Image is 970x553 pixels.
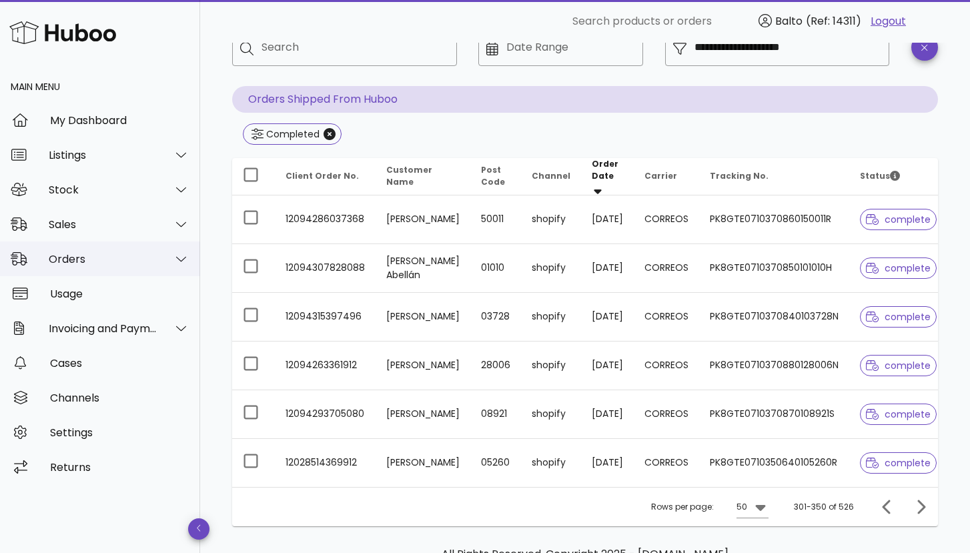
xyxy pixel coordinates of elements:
[581,390,634,439] td: [DATE]
[376,439,470,487] td: [PERSON_NAME]
[376,244,470,293] td: [PERSON_NAME] Abellán
[275,244,376,293] td: 12094307828088
[581,342,634,390] td: [DATE]
[775,13,803,29] span: Balto
[699,390,849,439] td: PK8GTE0710370870108921S
[737,496,769,518] div: 50Rows per page:
[581,158,634,195] th: Order Date: Sorted descending. Activate to remove sorting.
[521,293,581,342] td: shopify
[866,312,931,322] span: complete
[866,410,931,419] span: complete
[50,461,189,474] div: Returns
[376,390,470,439] td: [PERSON_NAME]
[386,164,432,187] span: Customer Name
[699,195,849,244] td: PK8GTE0710370860150011R
[49,149,157,161] div: Listings
[866,263,931,273] span: complete
[275,390,376,439] td: 12094293705080
[521,158,581,195] th: Channel
[651,488,769,526] div: Rows per page:
[634,293,699,342] td: CORREOS
[849,158,947,195] th: Status
[470,158,521,195] th: Post Code
[871,13,906,29] a: Logout
[634,195,699,244] td: CORREOS
[699,293,849,342] td: PK8GTE0710370840103728N
[470,390,521,439] td: 08921
[909,495,933,519] button: Next page
[9,18,116,47] img: Huboo Logo
[875,495,899,519] button: Previous page
[521,342,581,390] td: shopify
[521,244,581,293] td: shopify
[866,215,931,224] span: complete
[275,158,376,195] th: Client Order No.
[50,288,189,300] div: Usage
[275,195,376,244] td: 12094286037368
[634,439,699,487] td: CORREOS
[286,170,359,181] span: Client Order No.
[470,195,521,244] td: 50011
[275,293,376,342] td: 12094315397496
[699,342,849,390] td: PK8GTE0710370880128006N
[866,361,931,370] span: complete
[275,439,376,487] td: 12028514369912
[644,170,677,181] span: Carrier
[634,342,699,390] td: CORREOS
[592,158,618,181] span: Order Date
[50,357,189,370] div: Cases
[699,439,849,487] td: PK8GTE0710350640105260R
[470,293,521,342] td: 03728
[324,128,336,140] button: Close
[532,170,570,181] span: Channel
[49,218,157,231] div: Sales
[264,127,320,141] div: Completed
[581,293,634,342] td: [DATE]
[521,439,581,487] td: shopify
[521,195,581,244] td: shopify
[634,244,699,293] td: CORREOS
[470,244,521,293] td: 01010
[50,426,189,439] div: Settings
[860,170,900,181] span: Status
[470,342,521,390] td: 28006
[50,114,189,127] div: My Dashboard
[699,244,849,293] td: PK8GTE0710370850101010H
[232,86,938,113] p: Orders Shipped From Huboo
[376,195,470,244] td: [PERSON_NAME]
[275,342,376,390] td: 12094263361912
[866,458,931,468] span: complete
[50,392,189,404] div: Channels
[481,164,505,187] span: Post Code
[581,439,634,487] td: [DATE]
[521,390,581,439] td: shopify
[634,390,699,439] td: CORREOS
[470,439,521,487] td: 05260
[794,501,854,513] div: 301-350 of 526
[699,158,849,195] th: Tracking No.
[49,253,157,265] div: Orders
[710,170,769,181] span: Tracking No.
[806,13,861,29] span: (Ref: 14311)
[376,293,470,342] td: [PERSON_NAME]
[376,342,470,390] td: [PERSON_NAME]
[737,501,747,513] div: 50
[49,183,157,196] div: Stock
[49,322,157,335] div: Invoicing and Payments
[581,195,634,244] td: [DATE]
[581,244,634,293] td: [DATE]
[376,158,470,195] th: Customer Name
[634,158,699,195] th: Carrier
